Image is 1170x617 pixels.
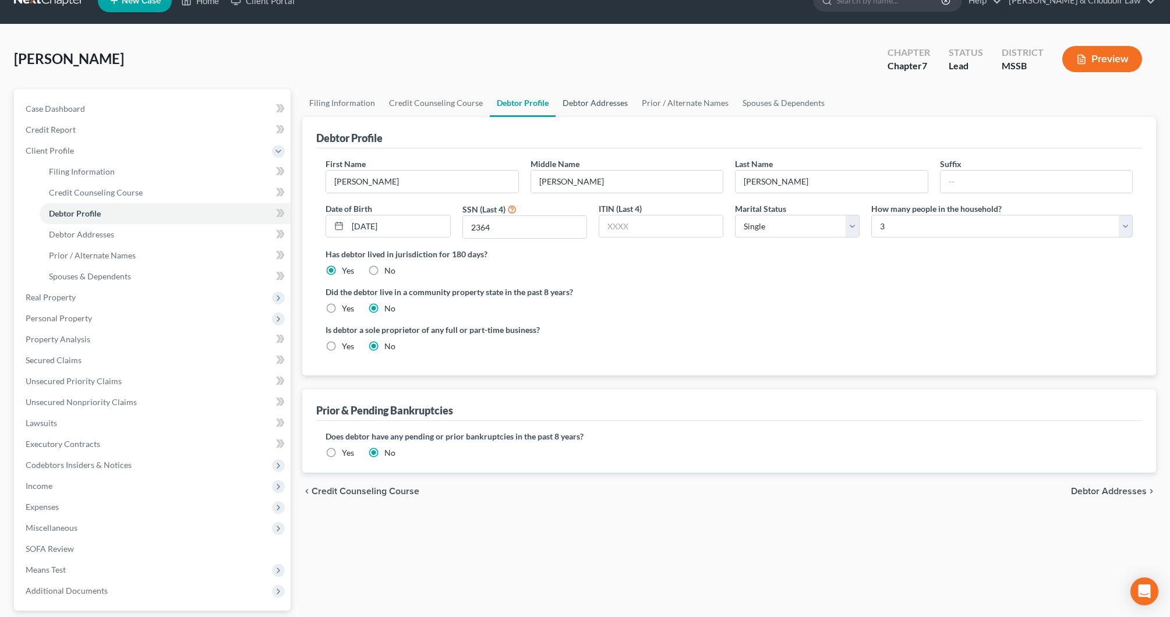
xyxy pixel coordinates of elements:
span: Debtor Addresses [1071,487,1147,496]
a: Prior / Alternate Names [635,89,736,117]
label: No [384,265,395,276]
a: Lawsuits [16,413,291,434]
input: -- [326,171,518,193]
label: SSN (Last 4) [462,203,506,215]
input: -- [736,171,927,193]
span: 7 [922,60,927,71]
span: [PERSON_NAME] [14,50,124,67]
a: Executory Contracts [16,434,291,455]
a: SOFA Review [16,538,291,559]
i: chevron_left [302,487,312,496]
i: chevron_right [1147,487,1156,496]
label: No [384,341,395,352]
span: Lawsuits [26,418,57,428]
span: Credit Counseling Course [312,487,419,496]
input: XXXX [463,216,586,238]
a: Debtor Addresses [40,224,291,245]
label: Date of Birth [326,203,372,215]
a: Unsecured Priority Claims [16,371,291,392]
div: Status [949,46,983,59]
span: Real Property [26,292,76,302]
label: Yes [342,265,354,276]
label: No [384,447,395,459]
span: Unsecured Nonpriority Claims [26,397,137,407]
a: Filing Information [40,161,291,182]
label: Yes [342,303,354,314]
span: Credit Report [26,125,76,134]
label: How many people in the household? [871,203,1002,215]
span: Debtor Addresses [49,229,114,239]
a: Credit Counseling Course [40,182,291,203]
label: Last Name [735,158,773,170]
label: Has debtor lived in jurisdiction for 180 days? [326,248,1133,260]
a: Filing Information [302,89,382,117]
a: Credit Report [16,119,291,140]
span: Expenses [26,502,59,512]
a: Credit Counseling Course [382,89,490,117]
a: Secured Claims [16,350,291,371]
div: Lead [949,59,983,73]
span: SOFA Review [26,544,74,554]
button: Preview [1062,46,1142,72]
label: Yes [342,447,354,459]
span: Spouses & Dependents [49,271,131,281]
input: -- [941,171,1132,193]
span: Additional Documents [26,586,108,595]
label: Did the debtor live in a community property state in the past 8 years? [326,286,1133,298]
span: Debtor Profile [49,208,101,218]
a: Debtor Profile [490,89,556,117]
label: Is debtor a sole proprietor of any full or part-time business? [326,324,723,336]
span: Executory Contracts [26,439,100,449]
div: MSSB [1002,59,1044,73]
button: Debtor Addresses chevron_right [1071,487,1156,496]
input: M.I [531,171,723,193]
div: Chapter [888,46,930,59]
span: Personal Property [26,313,92,323]
a: Property Analysis [16,329,291,350]
span: Credit Counseling Course [49,187,143,197]
label: First Name [326,158,366,170]
button: chevron_left Credit Counseling Course [302,487,419,496]
a: Spouses & Dependents [736,89,832,117]
div: Prior & Pending Bankruptcies [316,403,453,417]
label: Yes [342,341,354,352]
span: Miscellaneous [26,523,77,533]
label: ITIN (Last 4) [599,203,642,215]
span: Filing Information [49,166,115,176]
span: Unsecured Priority Claims [26,376,122,386]
a: Debtor Profile [40,203,291,224]
a: Unsecured Nonpriority Claims [16,392,291,413]
label: No [384,303,395,314]
div: Open Intercom Messenger [1130,577,1158,605]
span: Secured Claims [26,355,82,365]
span: Client Profile [26,146,74,155]
a: Spouses & Dependents [40,266,291,287]
span: Income [26,481,52,491]
input: XXXX [599,215,723,237]
div: District [1002,46,1044,59]
div: Chapter [888,59,930,73]
label: Marital Status [735,203,786,215]
span: Codebtors Insiders & Notices [26,460,132,470]
a: Debtor Addresses [556,89,635,117]
div: Debtor Profile [316,131,383,145]
a: Prior / Alternate Names [40,245,291,266]
span: Case Dashboard [26,104,85,114]
input: MM/DD/YYYY [348,215,450,237]
label: Suffix [940,158,962,170]
span: Property Analysis [26,334,90,344]
label: Middle Name [531,158,579,170]
a: Case Dashboard [16,98,291,119]
label: Does debtor have any pending or prior bankruptcies in the past 8 years? [326,430,1133,442]
span: Means Test [26,565,66,575]
span: Prior / Alternate Names [49,250,136,260]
